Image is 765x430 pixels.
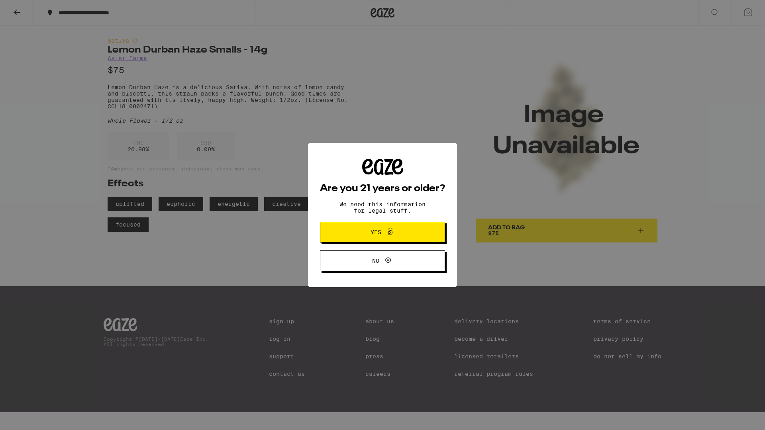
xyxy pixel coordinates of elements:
[371,229,381,235] span: Yes
[320,222,445,242] button: Yes
[333,201,432,214] p: We need this information for legal stuff.
[320,184,445,193] h2: Are you 21 years or older?
[372,258,379,264] span: No
[320,250,445,271] button: No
